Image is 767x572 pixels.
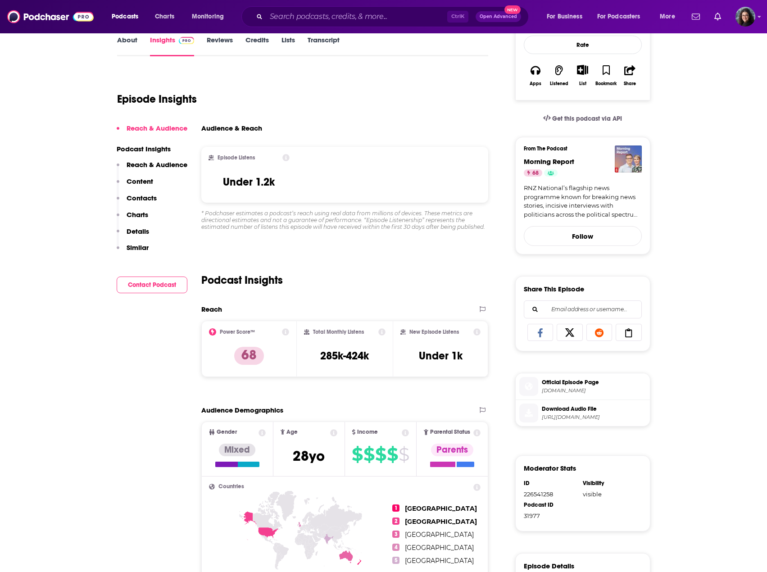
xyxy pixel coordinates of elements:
[392,557,399,564] span: 5
[597,10,640,23] span: For Podcasters
[524,145,635,152] h3: From The Podcast
[127,243,149,252] p: Similar
[660,10,675,23] span: More
[117,194,157,210] button: Contacts
[524,464,576,472] h3: Moderator Stats
[234,347,264,365] p: 68
[320,349,369,363] h3: 285k-424k
[735,7,755,27] span: Logged in as SiobhanvanWyk
[616,324,642,341] a: Copy Link
[524,285,584,293] h3: Share This Episode
[105,9,150,24] button: open menu
[223,175,275,189] h3: Under 1.2k
[250,6,537,27] div: Search podcasts, credits, & more...
[571,59,594,92] div: Show More ButtonList
[117,210,148,227] button: Charts
[201,124,262,132] h3: Audience & Reach
[392,518,399,525] span: 2
[618,59,641,92] button: Share
[117,227,149,244] button: Details
[595,81,617,86] div: Bookmark
[127,194,157,202] p: Contacts
[430,429,470,435] span: Parental Status
[524,184,642,219] a: RNZ National’s flagship news programme known for breaking news stories, incisive interviews with ...
[117,160,187,177] button: Reach & Audience
[447,11,468,23] span: Ctrl K
[550,81,568,86] div: Listened
[557,324,583,341] a: Share on X/Twitter
[192,10,224,23] span: Monitoring
[127,227,149,236] p: Details
[615,145,642,173] a: Morning Report
[524,490,577,498] div: 226541258
[583,480,636,487] div: Visibility
[519,377,646,396] a: Official Episode Page[DOMAIN_NAME]
[532,169,539,178] span: 68
[405,518,477,526] span: [GEOGRAPHIC_DATA]
[552,115,622,123] span: Get this podcast via API
[201,210,489,230] div: * Podchaser estimates a podcast’s reach using real data from millions of devices. These metrics a...
[519,404,646,422] a: Download Audio File[URL][DOMAIN_NAME]
[127,124,187,132] p: Reach & Audience
[531,301,634,318] input: Email address or username...
[117,124,187,141] button: Reach & Audience
[117,145,187,153] p: Podcast Insights
[179,37,195,44] img: Podchaser Pro
[293,447,325,465] span: 28 yo
[186,9,236,24] button: open menu
[352,447,363,462] span: $
[542,405,646,413] span: Download Audio File
[127,177,153,186] p: Content
[654,9,686,24] button: open menu
[220,329,255,335] h2: Power Score™
[524,501,577,508] div: Podcast ID
[117,277,187,293] button: Contact Podcast
[504,5,521,14] span: New
[405,504,477,513] span: [GEOGRAPHIC_DATA]
[542,378,646,386] span: Official Episode Page
[392,504,399,512] span: 1
[201,406,283,414] h2: Audience Demographics
[542,387,646,394] span: rnz.co.nz
[583,490,636,498] div: visible
[117,36,137,56] a: About
[155,10,174,23] span: Charts
[405,544,474,552] span: [GEOGRAPHIC_DATA]
[530,81,541,86] div: Apps
[735,7,755,27] img: User Profile
[540,9,594,24] button: open menu
[524,226,642,246] button: Follow
[595,59,618,92] button: Bookmark
[266,9,447,24] input: Search podcasts, credits, & more...
[405,531,474,539] span: [GEOGRAPHIC_DATA]
[431,444,473,456] div: Parents
[363,447,374,462] span: $
[127,210,148,219] p: Charts
[207,36,233,56] a: Reviews
[524,512,577,519] div: 31977
[524,157,574,166] a: Morning Report
[547,59,571,92] button: Listened
[536,108,630,130] a: Get this podcast via API
[313,329,364,335] h2: Total Monthly Listens
[399,447,409,462] span: $
[624,81,636,86] div: Share
[476,11,521,22] button: Open AdvancedNew
[218,154,255,161] h2: Episode Listens
[480,14,517,19] span: Open Advanced
[387,447,398,462] span: $
[357,429,378,435] span: Income
[7,8,94,25] img: Podchaser - Follow, Share and Rate Podcasts
[405,557,474,565] span: [GEOGRAPHIC_DATA]
[117,92,197,106] h1: Episode Insights
[409,329,459,335] h2: New Episode Listens
[150,36,195,56] a: InsightsPodchaser Pro
[281,36,295,56] a: Lists
[524,59,547,92] button: Apps
[201,305,222,313] h2: Reach
[308,36,340,56] a: Transcript
[586,324,613,341] a: Share on Reddit
[201,273,283,287] h2: Podcast Insights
